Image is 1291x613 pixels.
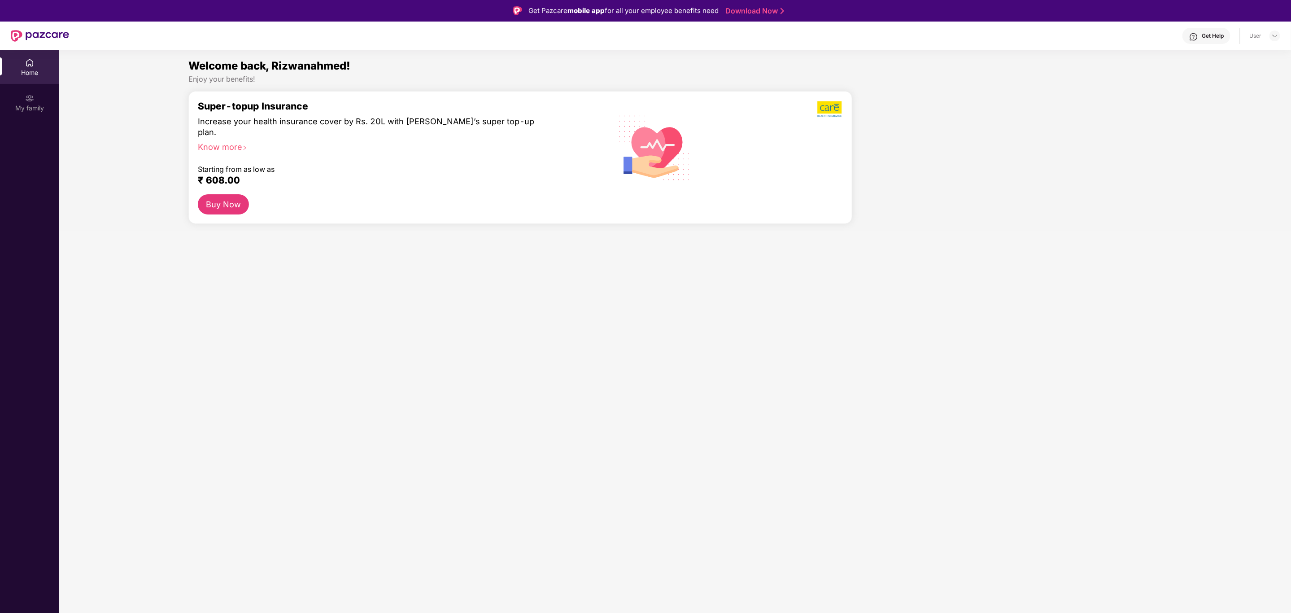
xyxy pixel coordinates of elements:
div: Get Pazcare for all your employee benefits need [528,5,719,16]
div: Know more [198,141,569,148]
img: New Pazcare Logo [11,30,69,42]
img: svg+xml;base64,PHN2ZyBpZD0iRHJvcGRvd24tMzJ4MzIiIHhtbG5zPSJodHRwOi8vd3d3LnczLm9yZy8yMDAwL3N2ZyIgd2... [1271,32,1278,39]
img: Stroke [781,6,784,16]
div: Super-topup Insurance [198,101,574,112]
strong: mobile app [567,6,605,15]
img: svg+xml;base64,PHN2ZyBpZD0iSGVscC0zMngzMiIgeG1sbnM9Imh0dHA6Ly93d3cudzMub3JnLzIwMDAvc3ZnIiB3aWR0aD... [1189,32,1198,41]
img: svg+xml;base64,PHN2ZyBpZD0iSG9tZSIgeG1sbnM9Imh0dHA6Ly93d3cudzMub3JnLzIwMDAvc3ZnIiB3aWR0aD0iMjAiIG... [25,58,34,67]
button: Buy Now [198,194,249,215]
div: Enjoy your benefits! [188,74,1162,84]
div: Increase your health insurance cover by Rs. 20L with [PERSON_NAME]’s super top-up plan. [198,116,536,137]
div: User [1249,32,1261,39]
img: svg+xml;base64,PHN2ZyB3aWR0aD0iMjAiIGhlaWdodD0iMjAiIHZpZXdCb3g9IjAgMCAyMCAyMCIgZmlsbD0ibm9uZSIgeG... [25,94,34,103]
div: Get Help [1202,32,1224,39]
span: Welcome back, Rizwanahmed! [188,59,350,72]
div: ₹ 608.00 [198,175,565,185]
img: svg+xml;base64,PHN2ZyB4bWxucz0iaHR0cDovL3d3dy53My5vcmcvMjAwMC9zdmciIHhtbG5zOnhsaW5rPSJodHRwOi8vd3... [612,104,698,191]
div: Starting from as low as [198,165,536,171]
img: b5dec4f62d2307b9de63beb79f102df3.png [817,101,843,118]
img: Logo [513,6,522,15]
a: Download Now [725,6,781,16]
span: right [242,145,247,150]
